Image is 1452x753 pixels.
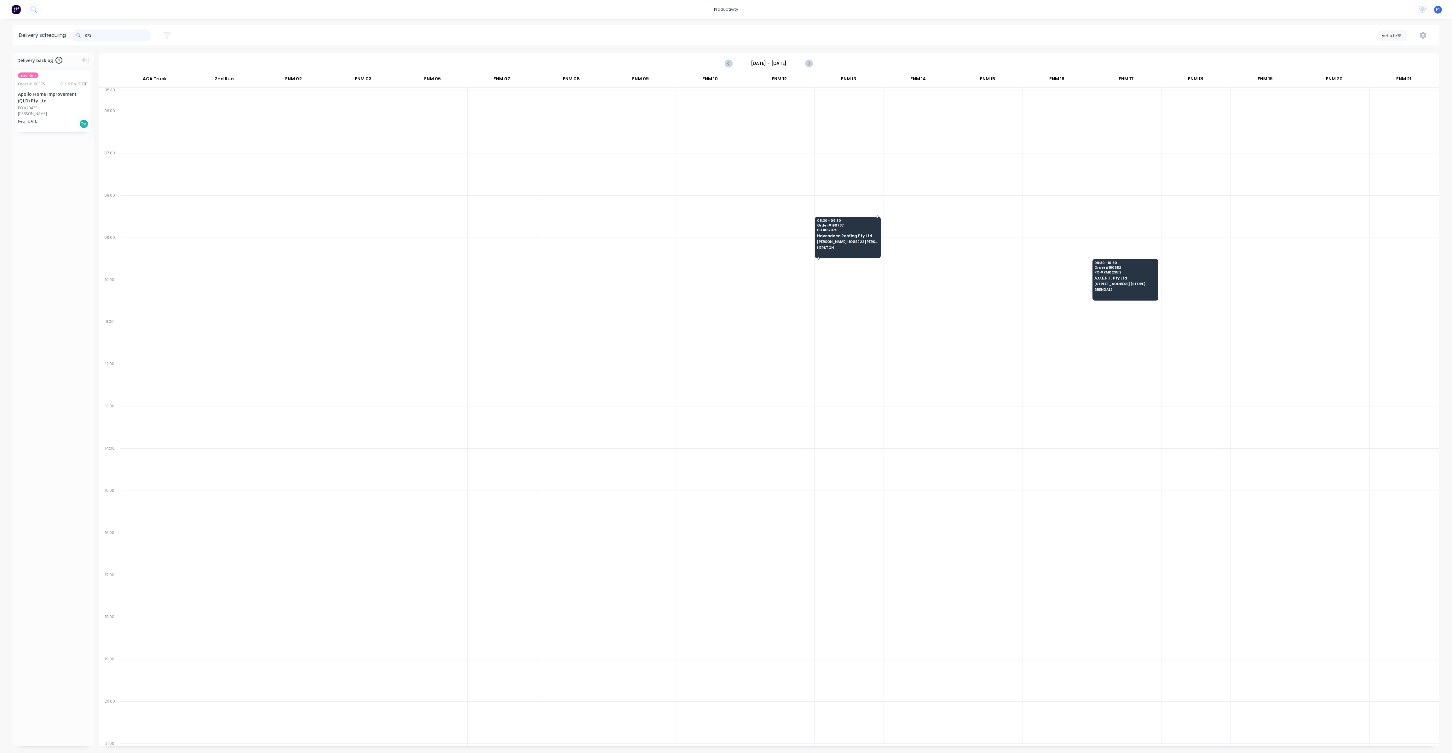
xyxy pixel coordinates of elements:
button: Vehicle [1378,30,1407,41]
div: FNM 14 [884,73,953,87]
span: PO # RMK 23512 [1094,270,1155,274]
span: Order # 190737 [817,223,878,227]
span: F1 [1436,7,1440,12]
div: 2nd Run [190,73,259,87]
div: FNM 12 [745,73,814,87]
div: PO #20425 [18,105,37,111]
div: ACA Truck [120,73,189,87]
span: Req. [DATE] [18,118,38,124]
div: 20:00 [99,698,120,740]
div: 09:00 [99,234,120,276]
div: 06:00 [99,107,120,149]
span: 09:30 - 10:30 [1094,261,1155,265]
div: FNM 03 [328,73,397,87]
div: FNM 18 [1161,73,1230,87]
span: 1 [55,57,62,64]
div: Apollo Home Improvement (QLD) Pty Ltd [18,91,89,104]
div: 19:00 [99,655,120,698]
div: 07:00 [99,149,120,192]
div: 08:00 [99,192,120,234]
div: 21:00 [99,740,120,747]
span: BRENDALE [1094,288,1155,291]
div: FNM 02 [259,73,328,87]
span: [STREET_ADDRESS] (STORE) [1094,282,1155,286]
div: FNM 07 [467,73,536,87]
span: [PERSON_NAME] HOUSE 22 [PERSON_NAME] [817,240,878,244]
div: FNM 13 [814,73,883,87]
div: Vehicle [1382,32,1400,39]
span: 08:30 - 09:30 [817,219,878,222]
div: 12:00 [99,360,120,402]
div: FNM 21 [1369,73,1438,87]
span: HERSTON [817,246,878,250]
div: Del [79,119,89,129]
div: 13:00 [99,402,120,445]
div: Delivery scheduling [13,25,72,45]
div: 18:00 [99,613,120,655]
div: FNM 16 [1022,73,1091,87]
div: FNM 08 [537,73,606,87]
div: 15:00 [99,487,120,529]
div: [PERSON_NAME] [18,111,89,117]
div: 05:30 [99,86,120,107]
div: FNM 15 [953,73,1022,87]
div: 14:00 [99,445,120,487]
div: FNM 19 [1230,73,1299,87]
div: 10:00 [99,276,120,318]
div: FNM 10 [675,73,744,87]
div: FNM 17 [1092,73,1161,87]
div: 01:19 PM [DATE] [60,81,89,87]
span: Havendeen Roofing Pty Ltd [817,234,878,238]
span: PO # 37375 [817,228,878,232]
span: 2nd Run [18,72,38,78]
input: Search for orders [85,29,151,42]
span: Delivery backlog [17,57,53,64]
div: FNM 09 [606,73,675,87]
span: Order # 190652 [1094,266,1155,269]
div: Order # 190375 [18,81,45,87]
span: A.C.E.P.T. Pty Ltd [1094,276,1155,280]
div: FNM 06 [398,73,467,87]
div: 17:00 [99,571,120,613]
div: FNM 20 [1300,73,1369,87]
img: Factory [11,5,21,14]
div: 11:00 [99,318,120,360]
div: productivity [711,5,741,14]
div: 16:00 [99,529,120,571]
